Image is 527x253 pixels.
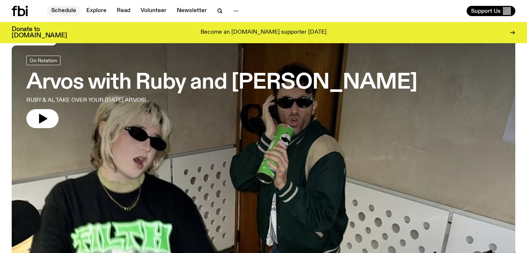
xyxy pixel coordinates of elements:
p: Become an [DOMAIN_NAME] supporter [DATE] [201,29,326,36]
p: RUBY & AL TAKE OVER YOUR [DATE] ARVOS! [26,96,214,105]
span: Support Us [471,8,501,14]
a: On Rotation [26,56,60,65]
span: On Rotation [30,57,57,63]
a: Newsletter [172,6,211,16]
a: Arvos with Ruby and [PERSON_NAME]RUBY & AL TAKE OVER YOUR [DATE] ARVOS! [26,56,417,128]
a: Read [112,6,135,16]
button: Support Us [467,6,515,16]
a: Volunteer [136,6,171,16]
h3: Arvos with Ruby and [PERSON_NAME] [26,72,417,93]
a: Schedule [47,6,81,16]
h3: Donate to [DOMAIN_NAME] [12,26,67,39]
a: Explore [82,6,111,16]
